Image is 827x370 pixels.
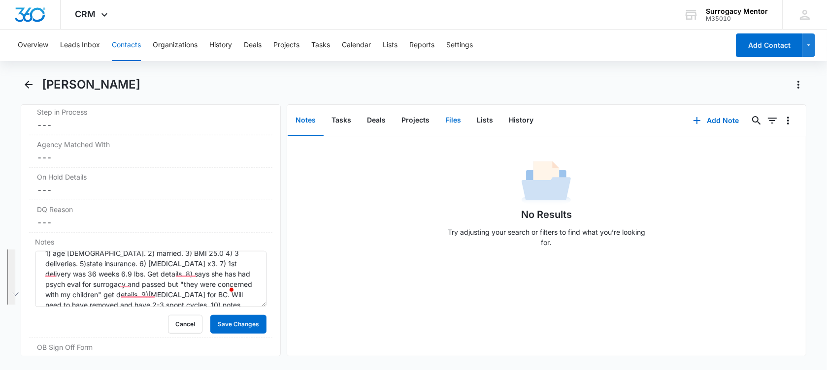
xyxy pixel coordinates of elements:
label: Notes [35,237,266,247]
label: Step in Process [37,107,265,117]
button: Settings [446,30,473,61]
button: History [209,30,232,61]
button: Files [437,105,469,136]
label: DQ Reason [37,204,265,215]
button: Reports [409,30,434,61]
button: Projects [273,30,299,61]
button: Deals [359,105,394,136]
div: Step in Process--- [29,103,272,135]
button: Tasks [311,30,330,61]
button: Lists [469,105,501,136]
h1: [PERSON_NAME] [42,77,140,92]
label: Agency Matched With [37,139,265,150]
img: No Data [522,158,571,207]
button: Tasks [324,105,359,136]
button: Calendar [342,30,371,61]
dd: --- [37,216,265,228]
button: Back [21,77,36,92]
dd: --- [37,152,265,163]
button: Cancel [168,315,202,334]
button: Lists [383,30,397,61]
div: On Hold Details--- [29,168,272,200]
div: DQ Reason--- [29,200,272,233]
dd: --- [37,354,265,366]
button: Overview [18,30,48,61]
button: History [501,105,541,136]
div: account id [706,15,768,22]
button: Add Contact [736,33,802,57]
textarea: To enrich screen reader interactions, please activate Accessibility in Grammarly extension settings [35,251,266,307]
button: Projects [394,105,437,136]
button: Organizations [153,30,198,61]
button: Search... [749,113,764,128]
p: Try adjusting your search or filters to find what you’re looking for. [443,227,650,247]
label: On Hold Details [37,172,265,182]
div: Agency Matched With--- [29,135,272,168]
button: Add Note [683,109,749,132]
button: Notes [288,105,324,136]
label: OB Sign Off Form [37,342,265,352]
button: Deals [244,30,262,61]
span: CRM [75,9,96,19]
button: Contacts [112,30,141,61]
h1: No Results [521,207,572,222]
button: Actions [791,77,806,92]
button: Overflow Menu [780,113,796,128]
dd: --- [37,184,265,196]
button: Filters [764,113,780,128]
dd: --- [37,119,265,131]
button: Save Changes [210,315,266,334]
div: account name [706,7,768,15]
button: Leads Inbox [60,30,100,61]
